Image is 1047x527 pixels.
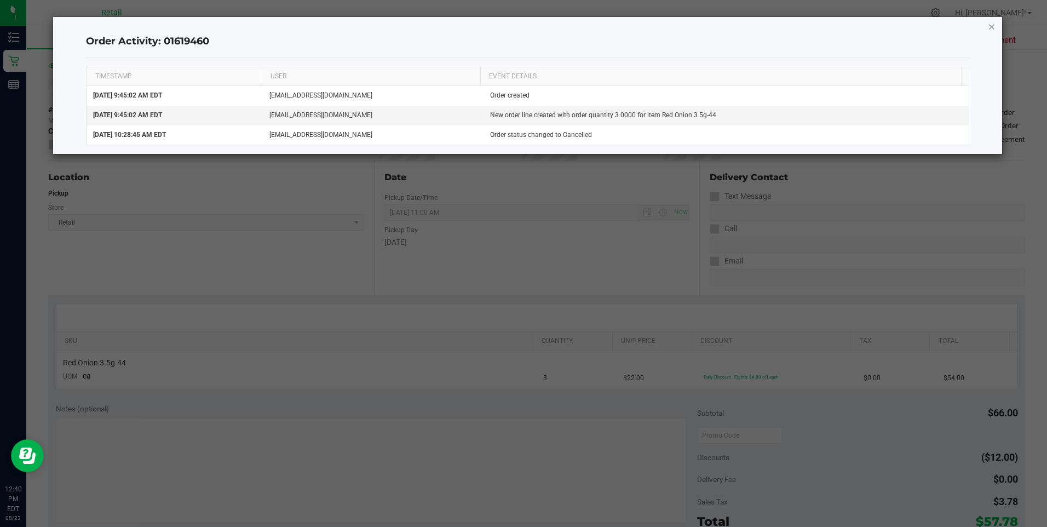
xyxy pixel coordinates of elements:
span: [DATE] 9:45:02 AM EDT [93,91,162,99]
iframe: Resource center [11,439,44,472]
td: Order status changed to Cancelled [484,125,969,145]
td: Order created [484,86,969,106]
td: [EMAIL_ADDRESS][DOMAIN_NAME] [263,106,484,125]
td: [EMAIL_ADDRESS][DOMAIN_NAME] [263,125,484,145]
h4: Order Activity: 01619460 [86,35,969,49]
th: USER [262,67,480,86]
th: EVENT DETAILS [480,67,961,86]
th: TIMESTAMP [87,67,261,86]
td: [EMAIL_ADDRESS][DOMAIN_NAME] [263,86,484,106]
td: New order line created with order quantity 3.0000 for item Red Onion 3.5g-44 [484,106,969,125]
span: [DATE] 9:45:02 AM EDT [93,111,162,119]
span: [DATE] 10:28:45 AM EDT [93,131,166,139]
